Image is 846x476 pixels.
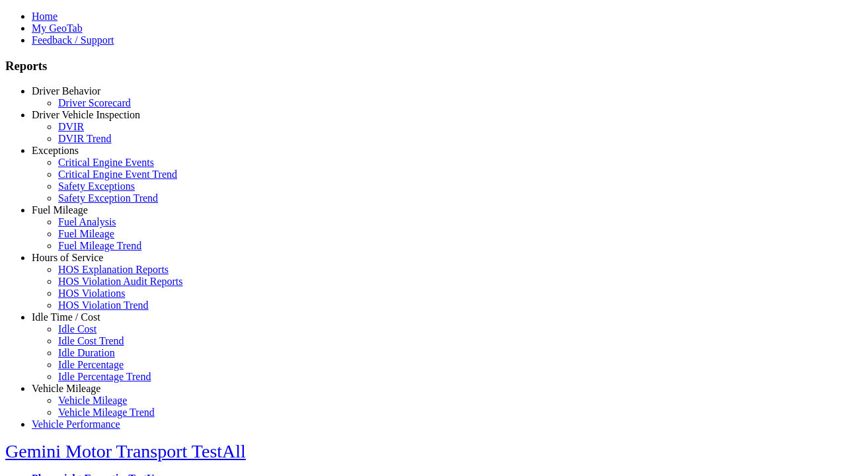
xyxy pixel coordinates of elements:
[58,216,116,227] a: Fuel Analysis
[32,204,88,216] a: Fuel Mileage
[58,395,127,406] a: Vehicle Mileage
[32,22,83,34] a: My GeoTab
[58,276,183,287] a: HOS Violation Audit Reports
[58,371,151,382] a: Idle Percentage Trend
[58,264,169,275] a: HOS Explanation Reports
[58,133,111,144] a: DVIR Trend
[58,97,131,108] a: Driver Scorecard
[58,169,177,180] a: Critical Engine Event Trend
[32,311,100,323] a: Idle Time / Cost
[58,335,124,346] a: Idle Cost Trend
[58,347,115,358] a: Idle Duration
[58,359,124,370] a: Idle Percentage
[58,121,84,132] a: DVIR
[32,383,100,394] a: Vehicle Mileage
[32,11,58,22] a: Home
[5,441,246,461] a: Gemini Motor Transport TestAll
[58,323,96,335] a: Idle Cost
[32,418,120,430] a: Vehicle Performance
[58,180,135,192] a: Safety Exceptions
[32,109,140,120] a: Driver Vehicle Inspection
[58,240,141,251] a: Fuel Mileage Trend
[32,85,100,97] a: Driver Behavior
[58,228,114,239] a: Fuel Mileage
[58,288,125,299] a: HOS Violations
[5,59,841,73] h3: Reports
[58,299,149,311] a: HOS Violation Trend
[58,407,155,418] a: Vehicle Mileage Trend
[32,145,79,156] a: Exceptions
[32,252,103,263] a: Hours of Service
[58,157,154,168] a: Critical Engine Events
[32,34,114,46] a: Feedback / Support
[58,192,158,204] a: Safety Exception Trend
